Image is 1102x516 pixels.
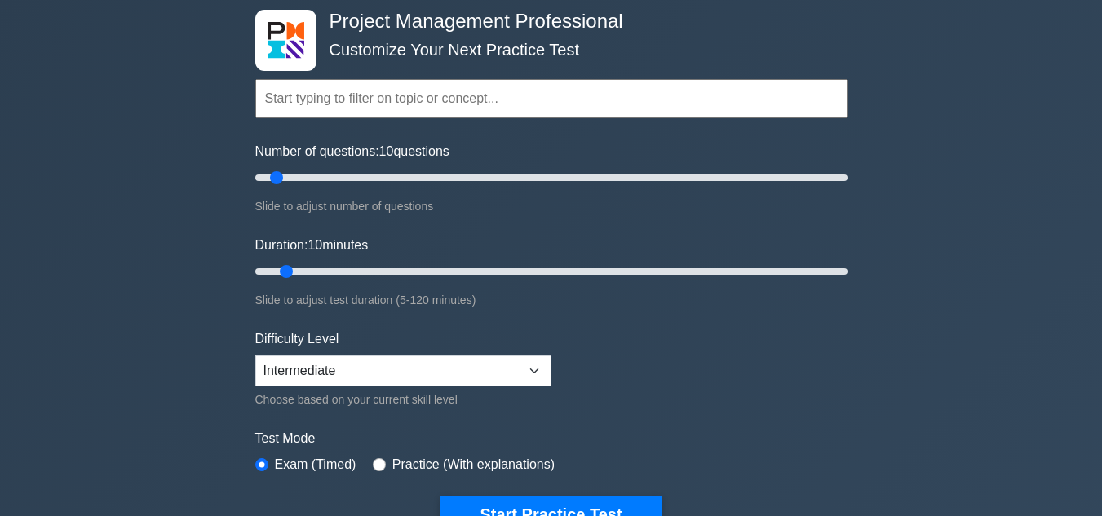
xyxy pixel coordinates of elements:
[255,329,339,349] label: Difficulty Level
[255,196,848,216] div: Slide to adjust number of questions
[255,429,848,448] label: Test Mode
[255,79,848,118] input: Start typing to filter on topic or concept...
[308,238,322,252] span: 10
[255,290,848,310] div: Slide to adjust test duration (5-120 minutes)
[275,455,356,474] label: Exam (Timed)
[255,390,551,409] div: Choose based on your current skill level
[392,455,555,474] label: Practice (With explanations)
[255,236,369,255] label: Duration: minutes
[255,142,449,161] label: Number of questions: questions
[379,144,394,158] span: 10
[323,10,768,33] h4: Project Management Professional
